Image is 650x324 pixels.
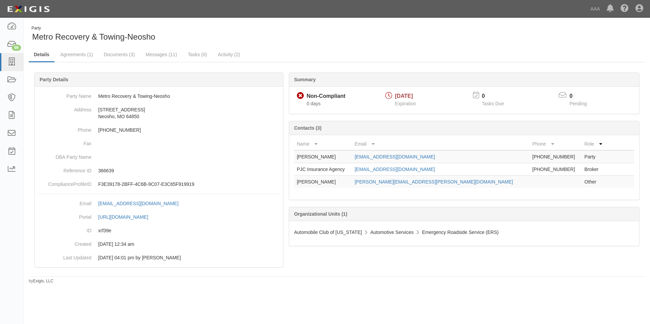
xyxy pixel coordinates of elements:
[37,89,280,103] dd: Metro Recovery & Towing-Neosho
[355,167,435,172] a: [EMAIL_ADDRESS][DOMAIN_NAME]
[37,237,91,247] dt: Created
[307,101,321,106] span: Since 09/30/2025
[37,150,91,160] dt: DBA Party Name
[98,167,280,174] p: 366639
[37,103,280,123] dd: [STREET_ADDRESS] Neosho, MO 64850
[37,177,91,188] dt: ComplianceProfileID
[37,164,91,174] dt: Reference ID
[98,201,186,206] a: [EMAIL_ADDRESS][DOMAIN_NAME]
[587,2,603,16] a: AAA
[31,25,155,31] div: Party
[569,92,595,100] p: 0
[40,77,68,82] b: Party Details
[370,230,414,235] span: Automotive Services
[355,179,513,185] a: [PERSON_NAME][EMAIL_ADDRESS][PERSON_NAME][DOMAIN_NAME]
[29,278,53,284] small: by
[29,48,55,62] a: Details
[98,214,156,220] a: [URL][DOMAIN_NAME]
[352,138,530,150] th: Email
[395,93,413,99] span: [DATE]
[294,163,352,176] td: PJC Insurance Agency
[529,163,582,176] td: [PHONE_NUMBER]
[294,125,322,131] b: Contacts (3)
[37,224,91,234] dt: ID
[213,48,245,61] a: Activity (2)
[37,197,91,207] dt: Email
[294,211,347,217] b: Organizational Units (1)
[37,224,280,237] dd: xrf39e
[582,176,607,188] td: Other
[582,138,607,150] th: Role
[482,101,504,106] span: Tasks Due
[482,92,512,100] p: 0
[183,48,212,61] a: Tasks (0)
[32,32,155,41] span: Metro Recovery & Towing-Neosho
[37,237,280,251] dd: 03/10/2023 12:34 am
[37,103,91,113] dt: Address
[99,48,140,61] a: Documents (3)
[37,137,91,147] dt: Fax
[294,150,352,163] td: [PERSON_NAME]
[12,45,21,51] div: 99
[294,77,316,82] b: Summary
[621,5,629,13] i: Help Center - Complianz
[55,48,98,61] a: Agreements (1)
[37,123,280,137] dd: [PHONE_NUMBER]
[395,101,416,106] span: Expiration
[422,230,499,235] span: Emergency Roadside Service (ERS)
[37,251,280,264] dd: 11/15/2023 04:01 pm by Benjamin Tully
[33,279,53,283] a: Exigis, LLC
[582,150,607,163] td: Party
[355,154,435,159] a: [EMAIL_ADDRESS][DOMAIN_NAME]
[294,176,352,188] td: [PERSON_NAME]
[29,25,332,43] div: Metro Recovery & Towing-Neosho
[307,92,346,100] div: Non-Compliant
[529,150,582,163] td: [PHONE_NUMBER]
[582,163,607,176] td: Broker
[529,138,582,150] th: Phone
[140,48,182,61] a: Messages (11)
[297,92,304,100] i: Non-Compliant
[294,230,362,235] span: Automobile Club of [US_STATE]
[37,251,91,261] dt: Last Updated
[294,138,352,150] th: Name
[98,200,178,207] div: [EMAIL_ADDRESS][DOMAIN_NAME]
[569,101,587,106] span: Pending
[37,210,91,220] dt: Portal
[98,181,280,188] p: F3E39178-2BFF-4C6B-9C07-E3C65F919919
[5,3,52,15] img: logo-5460c22ac91f19d4615b14bd174203de0afe785f0fc80cf4dbbc73dc1793850b.png
[37,89,91,100] dt: Party Name
[37,123,91,133] dt: Phone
